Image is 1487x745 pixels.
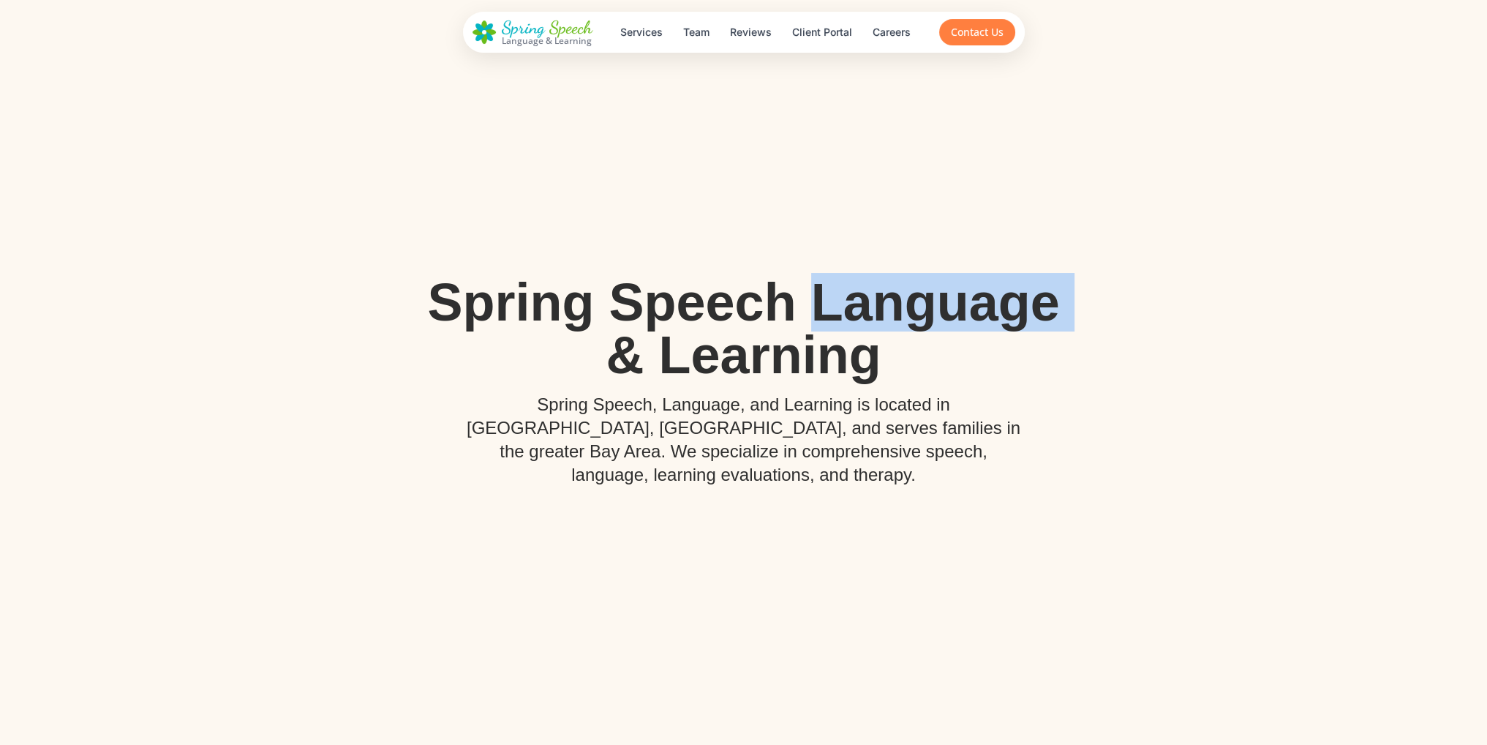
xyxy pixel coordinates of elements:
[674,19,718,45] button: Team
[783,19,861,45] button: Client Portal
[463,393,1025,487] p: Spring Speech, Language, and Learning is located in [GEOGRAPHIC_DATA], [GEOGRAPHIC_DATA], and ser...
[549,17,592,38] span: Speech
[416,276,1072,381] h1: Spring Speech Language & Learning
[502,17,545,38] span: Spring
[939,19,1015,45] button: Contact Us
[721,19,780,45] button: Reviews
[864,19,919,45] button: Careers
[611,19,671,45] button: Services
[502,36,592,45] div: Language & Learning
